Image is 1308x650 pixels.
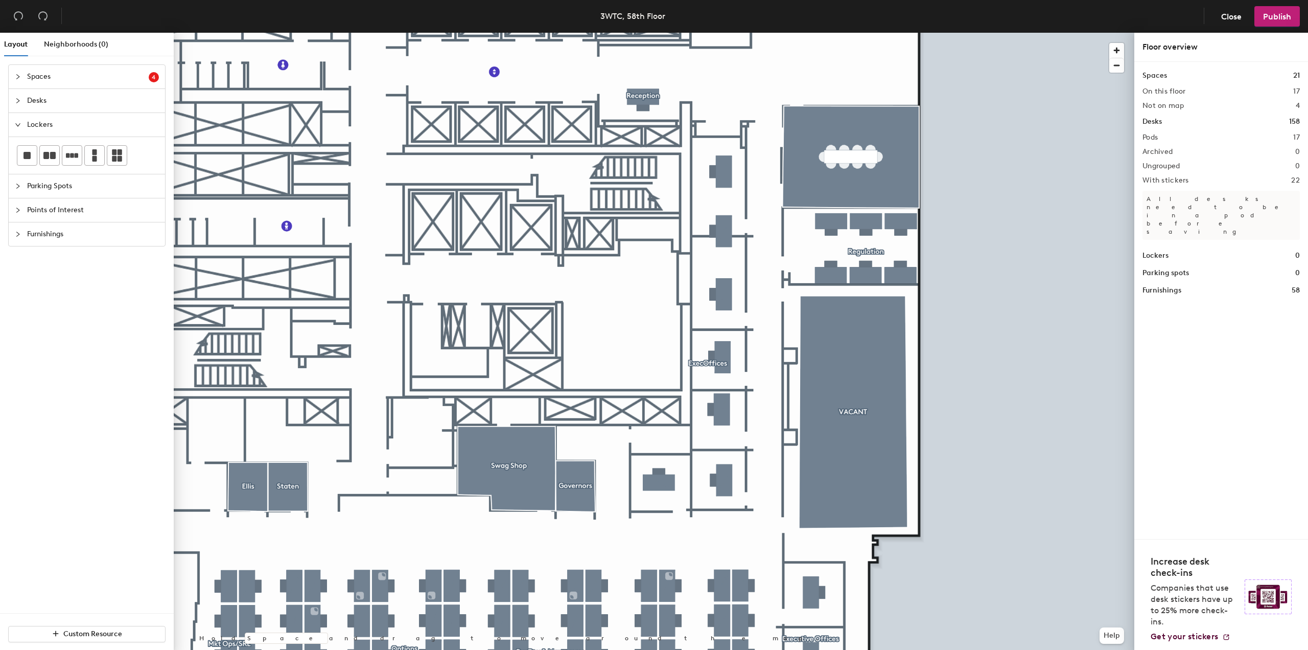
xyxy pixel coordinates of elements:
[1293,87,1300,96] h2: 17
[15,74,21,80] span: collapsed
[1142,267,1189,279] h1: Parking spots
[1142,191,1300,240] p: All desks need to be in a pod before saving
[1295,148,1300,156] h2: 0
[15,207,21,213] span: collapsed
[1151,632,1230,642] a: Get your stickers
[1151,632,1218,641] span: Get your stickers
[1254,6,1300,27] button: Publish
[1142,162,1180,170] h2: Ungrouped
[8,626,166,642] button: Custom Resource
[1142,148,1173,156] h2: Archived
[15,231,21,237] span: collapsed
[1245,579,1292,614] img: Sticker logo
[27,222,159,246] span: Furnishings
[1100,627,1124,644] button: Help
[15,122,21,128] span: expanded
[1151,582,1239,627] p: Companies that use desk stickers have up to 25% more check-ins.
[1293,70,1300,81] h1: 21
[1151,556,1239,578] h4: Increase desk check-ins
[1295,162,1300,170] h2: 0
[1142,87,1186,96] h2: On this floor
[27,174,159,198] span: Parking Spots
[63,630,122,638] span: Custom Resource
[15,183,21,189] span: collapsed
[44,40,108,49] span: Neighborhoods (0)
[1212,6,1250,27] button: Close
[1142,102,1184,110] h2: Not on map
[1142,176,1189,185] h2: With stickers
[1295,250,1300,261] h1: 0
[1221,12,1242,21] span: Close
[27,113,159,137] span: Lockers
[1142,250,1169,261] h1: Lockers
[152,74,156,81] span: 4
[1293,133,1300,142] h2: 17
[1142,133,1158,142] h2: Pods
[1142,285,1181,296] h1: Furnishings
[33,6,53,27] button: Redo (⌘ + ⇧ + Z)
[1296,102,1300,110] h2: 4
[1142,70,1167,81] h1: Spaces
[1295,267,1300,279] h1: 0
[1291,176,1300,185] h2: 22
[600,10,665,23] div: 3WTC, 58th Floor
[8,6,29,27] button: Undo (⌘ + Z)
[27,198,159,222] span: Points of Interest
[27,89,159,113] span: Desks
[27,65,149,88] span: Spaces
[1142,116,1162,127] h1: Desks
[1142,41,1300,53] div: Floor overview
[149,72,159,82] sup: 4
[1289,116,1300,127] h1: 158
[4,40,28,49] span: Layout
[1263,12,1291,21] span: Publish
[15,98,21,104] span: collapsed
[1292,285,1300,296] h1: 58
